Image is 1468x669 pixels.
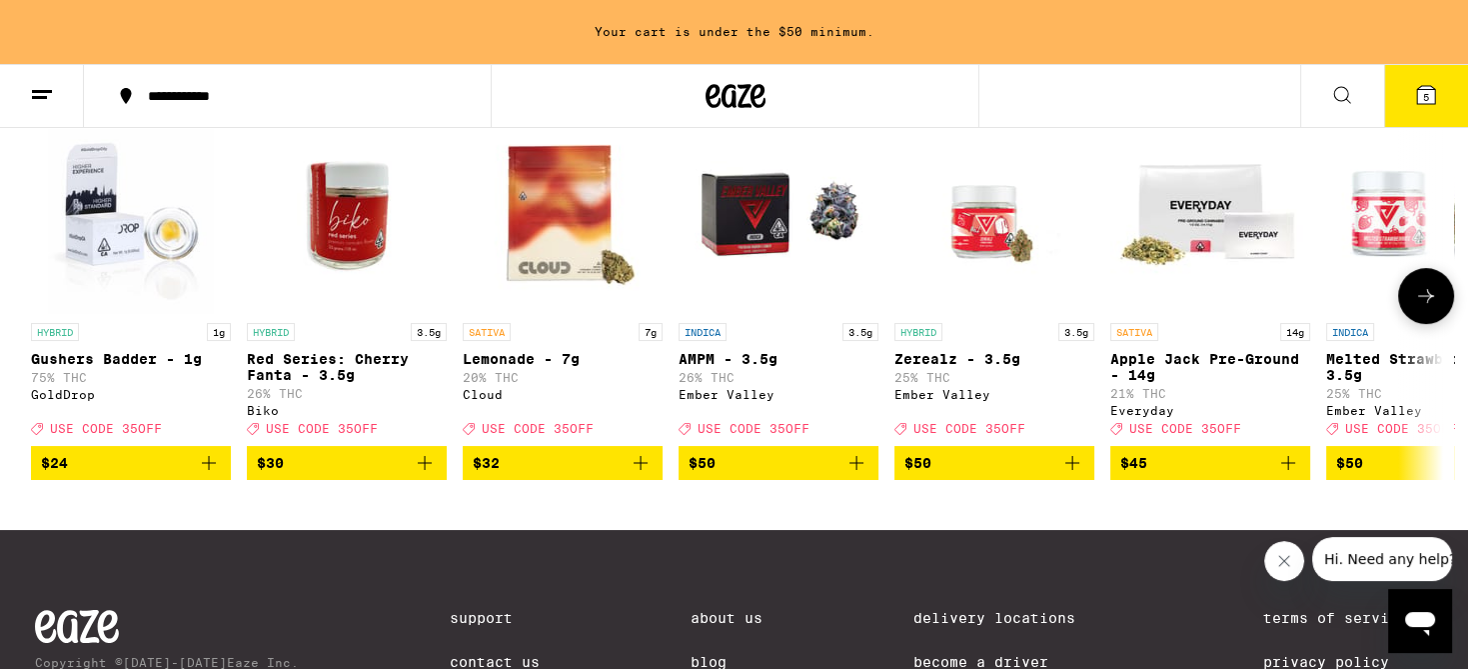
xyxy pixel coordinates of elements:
p: SATIVA [463,323,511,341]
a: Terms of Service [1263,610,1434,626]
span: $50 [904,455,931,471]
iframe: Message from company [1312,537,1452,581]
span: $50 [1336,455,1363,471]
button: 5 [1384,65,1468,127]
p: HYBRID [31,323,79,341]
p: 3.5g [411,323,447,341]
p: 1g [207,323,231,341]
a: Support [450,610,540,626]
img: Biko - Red Series: Cherry Fanta - 3.5g [247,113,447,313]
span: USE CODE 35OFF [266,423,378,436]
p: Red Series: Cherry Fanta - 3.5g [247,351,447,383]
p: 25% THC [894,371,1094,384]
a: Open page for Zerealz - 3.5g from Ember Valley [894,113,1094,445]
span: $24 [41,455,68,471]
img: Everyday - Apple Jack Pre-Ground - 14g [1110,113,1310,313]
p: Lemonade - 7g [463,351,663,367]
button: Add to bag [679,446,878,480]
img: Ember Valley - AMPM - 3.5g [679,113,878,313]
a: Open page for Lemonade - 7g from Cloud [463,113,663,445]
span: $32 [473,455,500,471]
p: Apple Jack Pre-Ground - 14g [1110,351,1310,383]
iframe: Button to launch messaging window [1388,589,1452,653]
p: 3.5g [842,323,878,341]
p: 20% THC [463,371,663,384]
p: 7g [639,323,663,341]
div: Ember Valley [894,388,1094,401]
p: 26% THC [247,387,447,400]
p: 21% THC [1110,387,1310,400]
img: Cloud - Lemonade - 7g [463,113,663,313]
div: Cloud [463,388,663,401]
p: AMPM - 3.5g [679,351,878,367]
img: GoldDrop - Gushers Badder - 1g [48,113,213,313]
span: USE CODE 35OFF [913,423,1025,436]
span: $50 [689,455,716,471]
span: 5 [1423,91,1429,103]
span: Hi. Need any help? [12,14,144,30]
button: Add to bag [247,446,447,480]
div: Ember Valley [679,388,878,401]
p: 14g [1280,323,1310,341]
p: HYBRID [894,323,942,341]
p: 26% THC [679,371,878,384]
div: Everyday [1110,404,1310,417]
span: USE CODE 35OFF [1345,423,1457,436]
p: INDICA [1326,323,1374,341]
span: USE CODE 35OFF [50,423,162,436]
a: About Us [691,610,762,626]
span: USE CODE 35OFF [482,423,594,436]
p: 75% THC [31,371,231,384]
span: $45 [1120,455,1147,471]
p: INDICA [679,323,727,341]
div: GoldDrop [31,388,231,401]
span: USE CODE 35OFF [1129,423,1241,436]
div: Biko [247,404,447,417]
button: Add to bag [894,446,1094,480]
iframe: Close message [1264,541,1304,581]
a: Open page for Apple Jack Pre-Ground - 14g from Everyday [1110,113,1310,445]
a: Open page for Gushers Badder - 1g from GoldDrop [31,113,231,445]
p: HYBRID [247,323,295,341]
p: Zerealz - 3.5g [894,351,1094,367]
p: 3.5g [1058,323,1094,341]
span: $30 [257,455,284,471]
button: Add to bag [31,446,231,480]
p: SATIVA [1110,323,1158,341]
button: Add to bag [1110,446,1310,480]
a: Open page for Red Series: Cherry Fanta - 3.5g from Biko [247,113,447,445]
a: Open page for AMPM - 3.5g from Ember Valley [679,113,878,445]
img: Ember Valley - Zerealz - 3.5g [894,113,1094,313]
button: Add to bag [463,446,663,480]
span: USE CODE 35OFF [698,423,809,436]
a: Delivery Locations [913,610,1111,626]
p: Gushers Badder - 1g [31,351,231,367]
